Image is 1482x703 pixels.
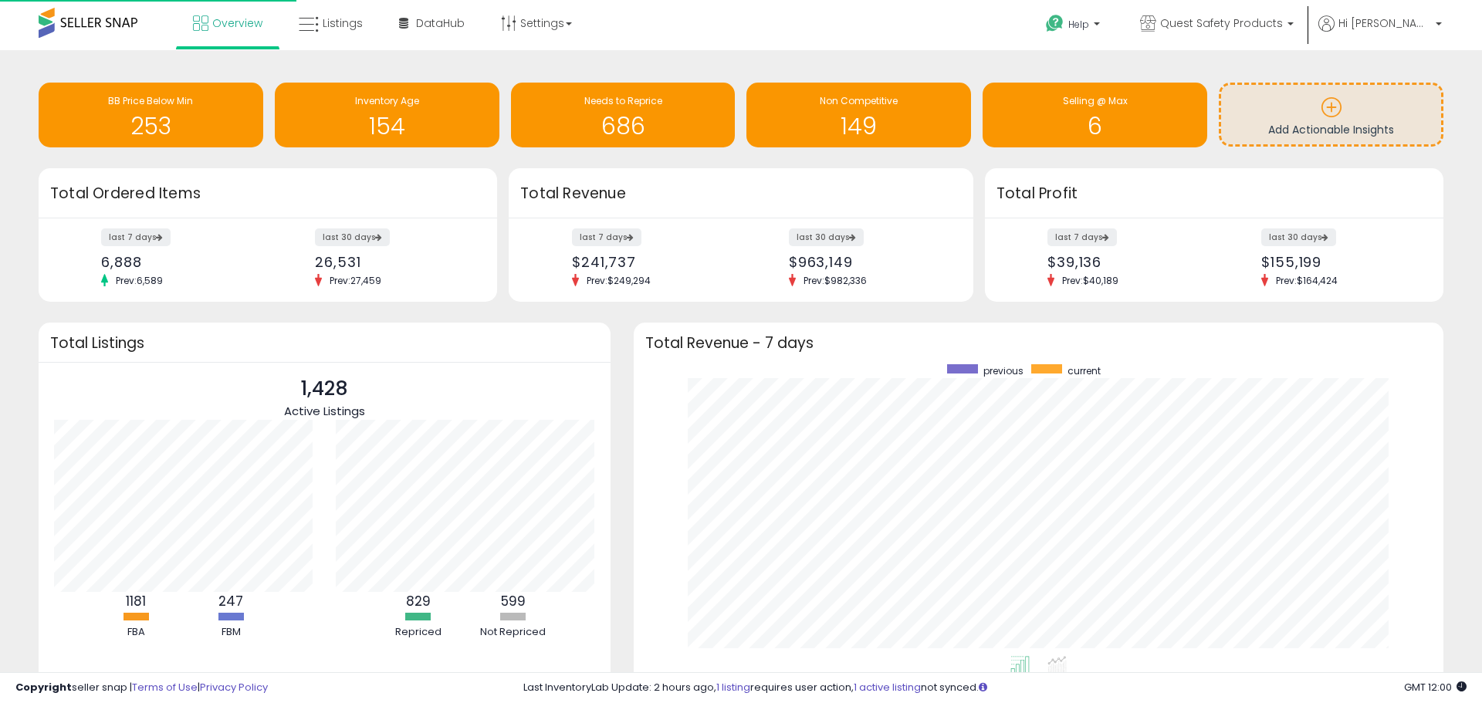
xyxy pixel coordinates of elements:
span: current [1068,364,1101,377]
h1: 149 [754,113,963,139]
a: Selling @ Max 6 [983,83,1207,147]
span: Overview [212,15,262,31]
span: 2025-08-11 12:00 GMT [1404,680,1467,695]
b: 1181 [126,592,146,610]
span: Help [1068,18,1089,31]
span: Hi [PERSON_NAME] [1338,15,1431,31]
div: $241,737 [572,254,729,270]
span: Inventory Age [355,94,419,107]
div: FBA [90,625,182,640]
a: Non Competitive 149 [746,83,971,147]
span: Prev: $164,424 [1268,274,1345,287]
span: Needs to Reprice [584,94,662,107]
span: previous [983,364,1024,377]
div: 6,888 [101,254,256,270]
a: Help [1034,2,1115,50]
span: Quest Safety Products [1160,15,1283,31]
p: 1,428 [284,374,365,404]
i: Get Help [1045,14,1064,33]
span: Prev: 27,459 [322,274,389,287]
a: Hi [PERSON_NAME] [1318,15,1442,50]
a: Needs to Reprice 686 [511,83,736,147]
strong: Copyright [15,680,72,695]
a: 1 active listing [854,680,921,695]
label: last 7 days [1047,228,1117,246]
a: BB Price Below Min 253 [39,83,263,147]
span: DataHub [416,15,465,31]
span: BB Price Below Min [108,94,193,107]
a: 1 listing [716,680,750,695]
label: last 7 days [572,228,641,246]
h3: Total Revenue [520,183,962,204]
div: Not Repriced [467,625,560,640]
h3: Total Profit [996,183,1432,204]
a: Add Actionable Insights [1221,85,1441,144]
h1: 253 [46,113,255,139]
div: 26,531 [315,254,470,270]
b: 247 [218,592,243,610]
h3: Total Revenue - 7 days [645,337,1432,349]
label: last 30 days [789,228,864,246]
span: Add Actionable Insights [1268,122,1394,137]
span: Non Competitive [820,94,898,107]
a: Privacy Policy [200,680,268,695]
b: 599 [501,592,526,610]
h1: 6 [990,113,1199,139]
div: FBM [184,625,277,640]
span: Selling @ Max [1063,94,1128,107]
span: Prev: 6,589 [108,274,171,287]
label: last 7 days [101,228,171,246]
span: Prev: $40,189 [1054,274,1126,287]
div: $155,199 [1261,254,1416,270]
b: 829 [406,592,431,610]
div: seller snap | | [15,681,268,695]
div: Repriced [372,625,465,640]
div: Last InventoryLab Update: 2 hours ago, requires user action, not synced. [523,681,1467,695]
a: Inventory Age 154 [275,83,499,147]
span: Listings [323,15,363,31]
h1: 154 [283,113,492,139]
h3: Total Listings [50,337,599,349]
a: Terms of Use [132,680,198,695]
h3: Total Ordered Items [50,183,486,204]
div: $963,149 [789,254,946,270]
label: last 30 days [1261,228,1336,246]
span: Active Listings [284,403,365,419]
h1: 686 [519,113,728,139]
label: last 30 days [315,228,390,246]
span: Prev: $249,294 [579,274,658,287]
div: $39,136 [1047,254,1203,270]
span: Prev: $982,336 [796,274,875,287]
i: Click here to read more about un-synced listings. [979,682,987,692]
